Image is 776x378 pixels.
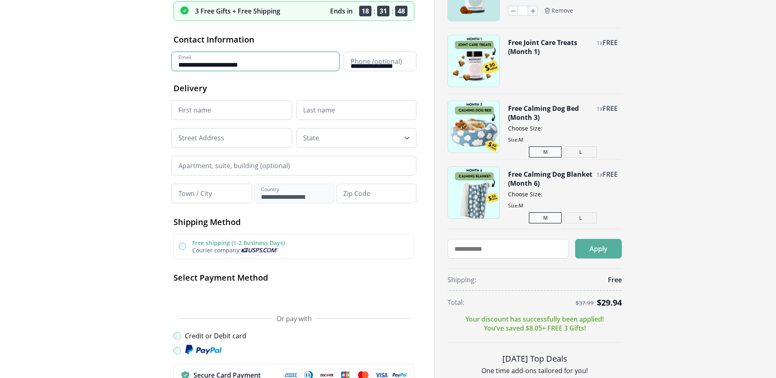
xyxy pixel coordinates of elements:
[564,212,597,223] button: L
[596,105,603,112] span: 1 x
[603,38,618,47] span: FREE
[448,35,499,87] img: Free Joint Care Treats (Month 1)
[277,314,312,323] span: Or pay with
[173,290,414,306] iframe: Secure payment button frame
[448,167,499,218] img: Free Calming Dog Blanket (Month 6)
[508,104,592,122] button: Free Calming Dog Bed (Month 3)
[373,7,375,16] span: :
[508,202,618,209] span: Size: M
[508,170,592,188] button: Free Calming Dog Blanket (Month 6)
[173,83,207,94] span: Delivery
[185,331,246,340] label: Credit or Debit card
[330,7,353,16] p: Ends in
[448,101,499,153] img: Free Calming Dog Bed (Month 3)
[596,171,603,178] span: 1 x
[173,34,254,45] span: Contact Information
[508,190,618,198] span: Choose Size:
[377,6,389,16] span: 31
[448,353,622,364] h2: [DATE] Top Deals
[564,146,597,157] button: L
[576,300,594,306] span: $ 37.99
[466,315,604,333] p: Your discount has successfully been applied! You’ve saved $ 8.05 + FREE 3 Gifts!
[508,38,592,56] button: Free Joint Care Treats (Month 1)
[173,216,414,227] h2: Shipping Method
[551,7,573,14] span: Remove
[529,146,562,157] button: M
[391,7,393,16] span: :
[195,7,280,16] p: 3 Free Gifts + Free Shipping
[448,275,476,284] span: Shipping:
[508,124,618,132] span: Choose Size:
[529,212,562,223] button: M
[508,136,618,143] span: Size: M
[448,366,622,375] p: One time add-ons tailored for you!
[241,248,278,252] img: Usps courier company
[173,272,414,283] h2: Select Payment Method
[596,39,603,47] span: 1 x
[608,275,622,284] span: Free
[192,246,241,254] span: Courier company:
[192,239,285,247] label: Free shipping (1-2 Business Days)
[603,104,618,113] span: FREE
[597,297,622,308] span: $ 29.94
[448,298,464,307] span: Total:
[544,7,573,14] button: Remove
[185,344,222,355] img: Paypal
[603,170,618,179] span: FREE
[395,6,407,16] span: 48
[575,239,622,259] button: Apply
[359,6,371,16] span: 18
